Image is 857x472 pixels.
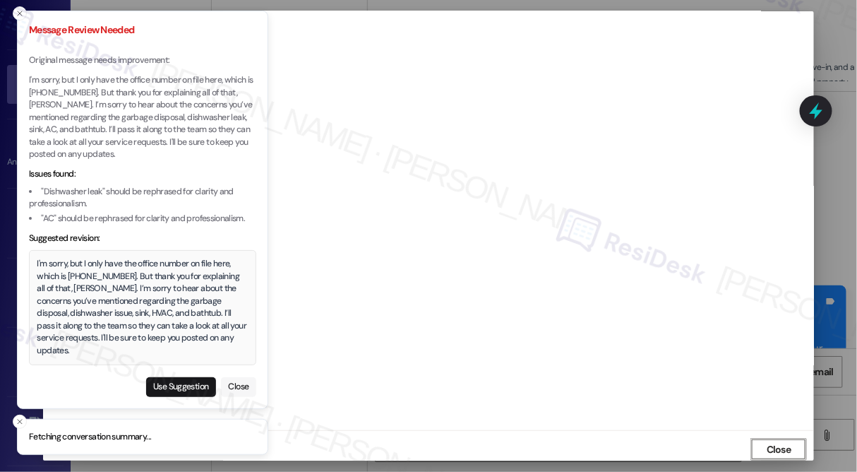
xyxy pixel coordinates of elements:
li: "Dishwasher leak" should be rephrased for clarity and professionalism. [29,186,256,211]
button: Close toast [13,415,27,429]
button: Close [750,438,807,461]
button: Close toast [13,6,27,20]
button: Close [221,377,256,397]
div: Issues found: [29,168,256,181]
p: Fetching conversation summary... [29,431,151,444]
li: "AC" should be rephrased for clarity and professionalism. [29,213,256,225]
div: Suggested revision: [29,232,256,245]
p: I'm sorry, but I only have the office number on file here, which is [PHONE_NUMBER]. But thank you... [29,74,256,161]
h3: Message Review Needed [29,23,256,37]
button: Use Suggestion [146,377,216,397]
div: I'm sorry, but I only have the office number on file here, which is [PHONE_NUMBER]. But thank you... [37,258,248,357]
p: Original message needs improvement: [29,54,256,67]
iframe: retool [50,13,808,423]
